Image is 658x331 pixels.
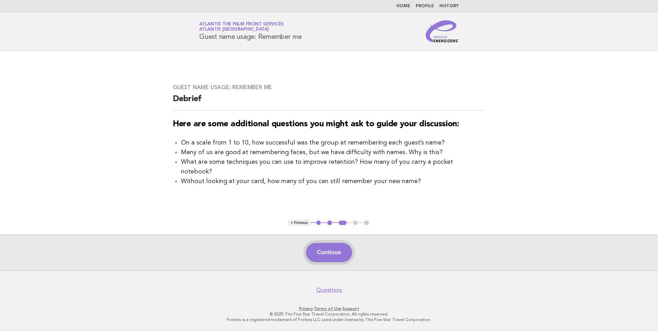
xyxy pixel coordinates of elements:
[326,220,333,226] button: 2
[299,306,313,311] a: Privacy
[173,120,459,128] strong: Here are some additional questions you might ask to guide your discussion:
[306,243,352,262] button: Continue
[342,306,359,311] a: Support
[199,28,269,32] span: Atlantis [GEOGRAPHIC_DATA]
[181,148,485,157] li: Many of us are good at remembering faces, but we have difficulty with names. Why is this?
[118,317,540,322] p: Forbes is a registered trademark of Forbes LLC used under license by The Five Star Travel Corpora...
[396,4,410,8] a: Home
[181,157,485,177] li: What are some techniques you can use to improve retention? How many of you carry a pocket notebook?
[288,220,310,226] button: < Previous
[314,306,341,311] a: Terms of Use
[181,138,485,148] li: On a scale from 1 to 10, how successful was the group at remembering each guest’s name?
[416,4,434,8] a: Profile
[181,177,485,186] li: Without looking at your card, how many of you can still remember your new name?
[439,4,459,8] a: History
[173,94,485,110] h2: Debrief
[118,306,540,311] p: · ·
[315,220,322,226] button: 1
[426,20,459,42] img: Service Energizers
[316,287,342,293] a: Questions
[199,22,284,32] a: Atlantis The Palm Front ServicesAtlantis [GEOGRAPHIC_DATA]
[199,22,302,40] h1: Guest name usage: Remember me
[118,311,540,317] p: © 2025 The Five Star Travel Corporation. All rights reserved.
[338,220,348,226] button: 3
[173,84,485,91] h3: Guest name usage: Remember me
